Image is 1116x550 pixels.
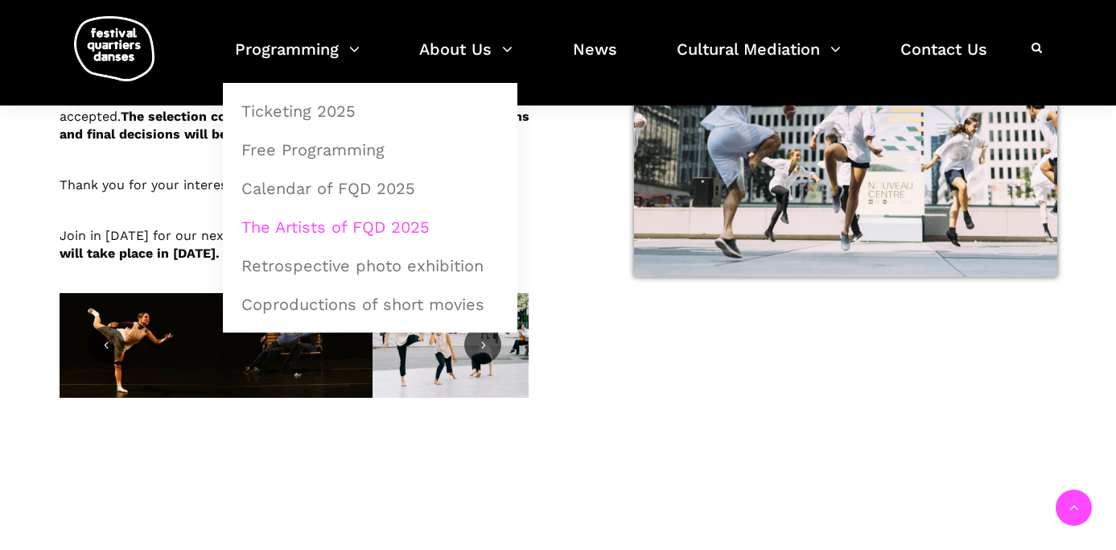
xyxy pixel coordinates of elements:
img: 305960334_459101136267795_8624515256549439107_n [59,293,216,398]
a: Retrospective photo exhibition [232,247,509,284]
span: Thank you for your interest in the FQD! [60,177,307,192]
strong: The selection committee is currently evaluating all applications and final decisions will be anno... [60,109,529,142]
a: Calendar of FQD 2025 [232,170,509,207]
span: Applications for the 21st edition of the Festival are no longer being accepted. [60,91,529,141]
a: Ticketing 2025 [232,93,509,130]
a: Programming [235,35,360,83]
a: Free Programming [232,131,509,168]
strong: The upcoming call for applications will take place in [DATE]. [60,228,503,261]
img: 306152488_459508409560401_4624736257377466554_n [216,293,373,398]
span: Join in [DATE] for our next edition. [60,228,503,261]
a: Cultural Mediation [677,35,841,83]
a: About Us [419,35,513,83]
a: Coproductions of short movies [232,286,509,323]
img: 306155129_459492462895329_1792463361593175597_n [373,293,529,398]
a: Contact Us [900,35,987,83]
img: logo-fqd-med [74,16,154,81]
a: The Artists of FQD 2025 [232,209,509,246]
a: News [573,35,617,83]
